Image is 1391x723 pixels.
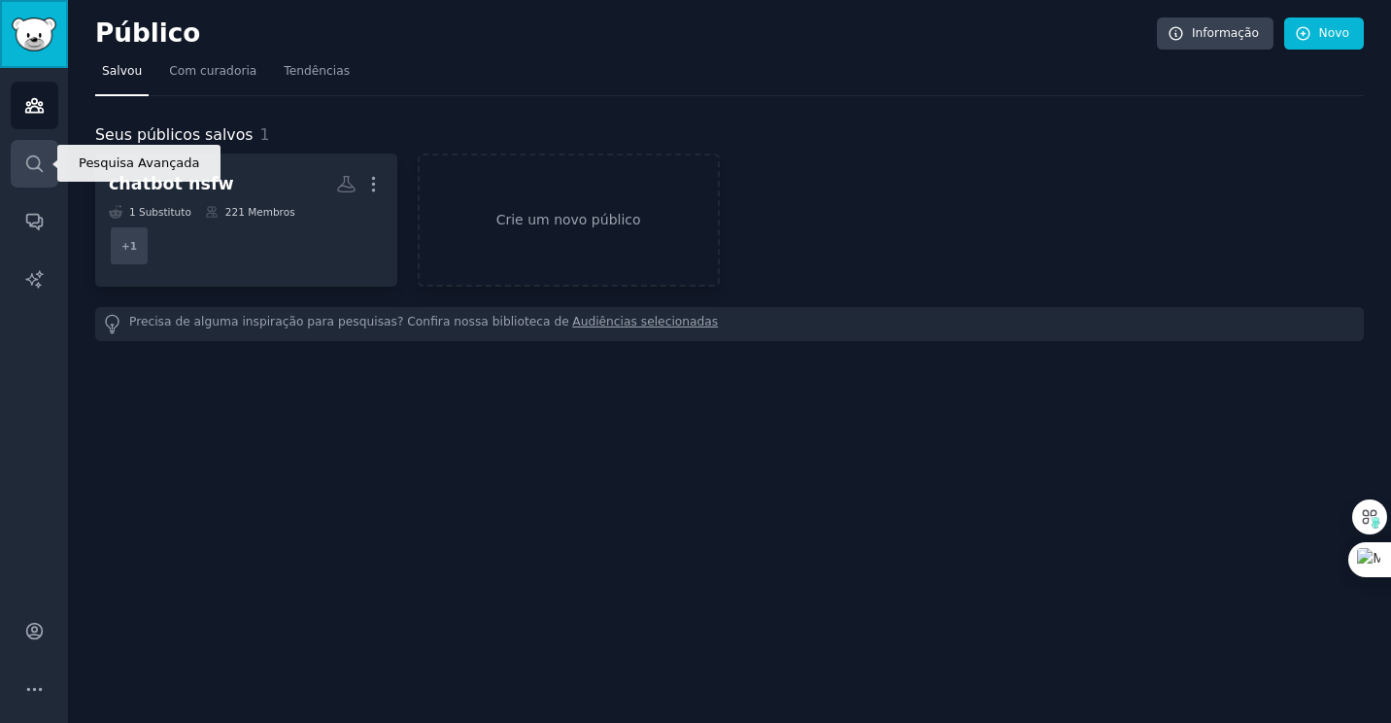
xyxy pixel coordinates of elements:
a: Audiências selecionadas [572,314,718,334]
img: Logotipo do GummySearch [12,17,56,52]
font: 1 [130,240,137,252]
font: Novo [1319,25,1349,43]
a: Com curadoria [162,56,263,96]
font: Informação [1192,25,1259,43]
a: Novo [1284,17,1364,51]
font: Precisa de alguma inspiração para pesquisas? Confira nossa biblioteca de [129,314,569,334]
span: Com curadoria [169,63,256,81]
a: Salvou [95,56,149,96]
div: chatbot nsfw [109,172,234,196]
a: chatbot nsfw1 Substituto221 Membros+1 [95,154,397,287]
span: Seus públicos salvos [95,123,254,148]
span: Tendências [284,63,350,81]
h2: Público [95,18,1157,50]
span: Salvou [102,63,142,81]
div: + [109,225,150,266]
a: Crie um novo público [418,154,720,287]
span: 1 [260,125,270,144]
font: 1 Substituto [129,205,191,219]
a: Informação [1157,17,1273,51]
a: Tendências [277,56,356,96]
font: 221 Membros [225,205,295,219]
